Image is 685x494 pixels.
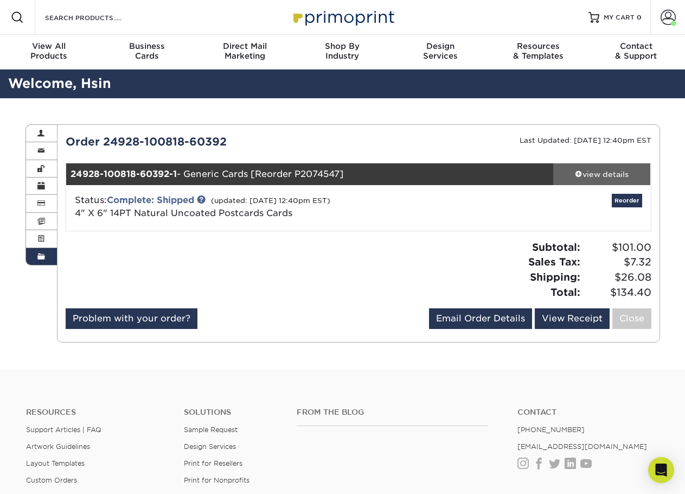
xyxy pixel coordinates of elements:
[293,35,391,69] a: Shop ByIndustry
[489,35,587,69] a: Resources& Templates
[196,41,293,61] div: Marketing
[184,442,236,451] a: Design Services
[553,169,651,180] div: view details
[587,35,685,69] a: Contact& Support
[392,41,489,61] div: Services
[520,136,651,144] small: Last Updated: [DATE] 12:40pm EST
[98,41,195,61] div: Cards
[75,208,292,218] span: 4" X 6" 14PT Natural Uncoated Postcards Cards
[517,442,647,451] a: [EMAIL_ADDRESS][DOMAIN_NAME]
[67,194,456,220] div: Status:
[429,308,532,329] a: Email Order Details
[535,308,610,329] a: View Receipt
[184,426,238,434] a: Sample Request
[184,459,242,467] a: Print for Resellers
[530,271,580,283] strong: Shipping:
[211,197,330,205] small: (updated: [DATE] 12:40pm EST)
[612,308,651,329] a: Close
[98,35,195,69] a: BusinessCards
[612,194,642,207] a: Reorder
[517,426,585,434] a: [PHONE_NUMBER]
[584,255,651,270] span: $7.32
[57,134,358,150] div: Order 24928-100818-60392
[297,408,488,417] h4: From the Blog
[293,41,391,51] span: Shop By
[392,41,489,51] span: Design
[489,41,587,51] span: Resources
[584,285,651,300] span: $134.40
[26,426,101,434] a: Support Articles | FAQ
[604,13,635,22] span: MY CART
[289,5,397,29] img: Primoprint
[587,41,685,61] div: & Support
[293,41,391,61] div: Industry
[553,163,651,185] a: view details
[550,286,580,298] strong: Total:
[637,14,642,21] span: 0
[584,270,651,285] span: $26.08
[489,41,587,61] div: & Templates
[26,442,90,451] a: Artwork Guidelines
[66,163,553,185] div: - Generic Cards [Reorder P2074547]
[196,41,293,51] span: Direct Mail
[528,256,580,268] strong: Sales Tax:
[71,169,177,179] strong: 24928-100818-60392-1
[107,195,194,205] a: Complete: Shipped
[196,35,293,69] a: Direct MailMarketing
[44,11,150,24] input: SEARCH PRODUCTS.....
[184,476,249,484] a: Print for Nonprofits
[584,240,651,255] span: $101.00
[66,308,197,329] a: Problem with your order?
[184,408,280,417] h4: Solutions
[98,41,195,51] span: Business
[532,241,580,253] strong: Subtotal:
[587,41,685,51] span: Contact
[517,408,659,417] a: Contact
[392,35,489,69] a: DesignServices
[648,457,674,483] div: Open Intercom Messenger
[26,408,168,417] h4: Resources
